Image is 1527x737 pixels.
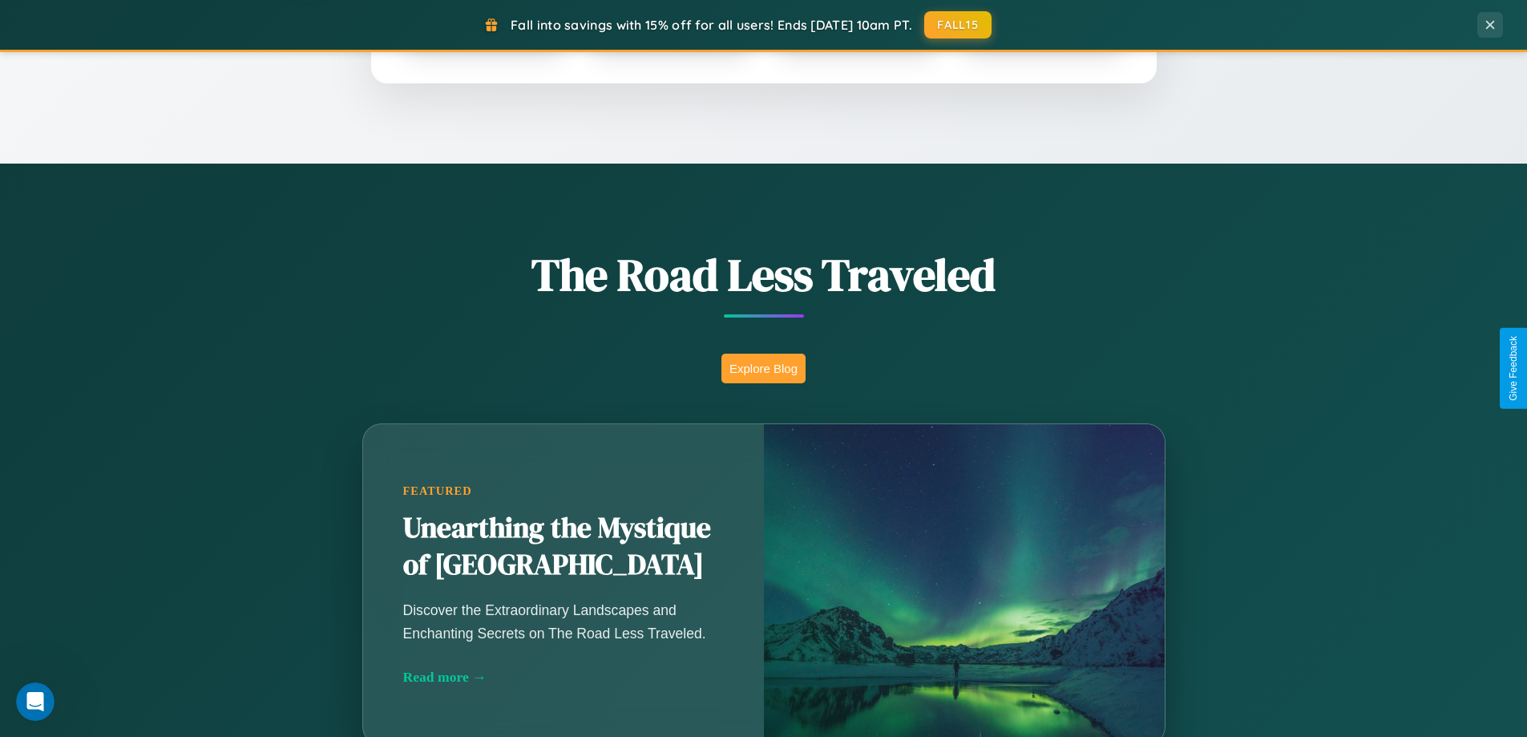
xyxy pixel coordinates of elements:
h1: The Road Less Traveled [283,244,1245,306]
button: FALL15 [924,11,992,38]
div: Give Feedback [1508,336,1519,401]
p: Discover the Extraordinary Landscapes and Enchanting Secrets on The Road Less Traveled. [403,599,724,644]
span: Fall into savings with 15% off for all users! Ends [DATE] 10am PT. [511,17,912,33]
button: Explore Blog [721,354,806,383]
div: Featured [403,484,724,498]
h2: Unearthing the Mystique of [GEOGRAPHIC_DATA] [403,510,724,584]
iframe: Intercom live chat [16,682,55,721]
div: Read more → [403,669,724,686]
